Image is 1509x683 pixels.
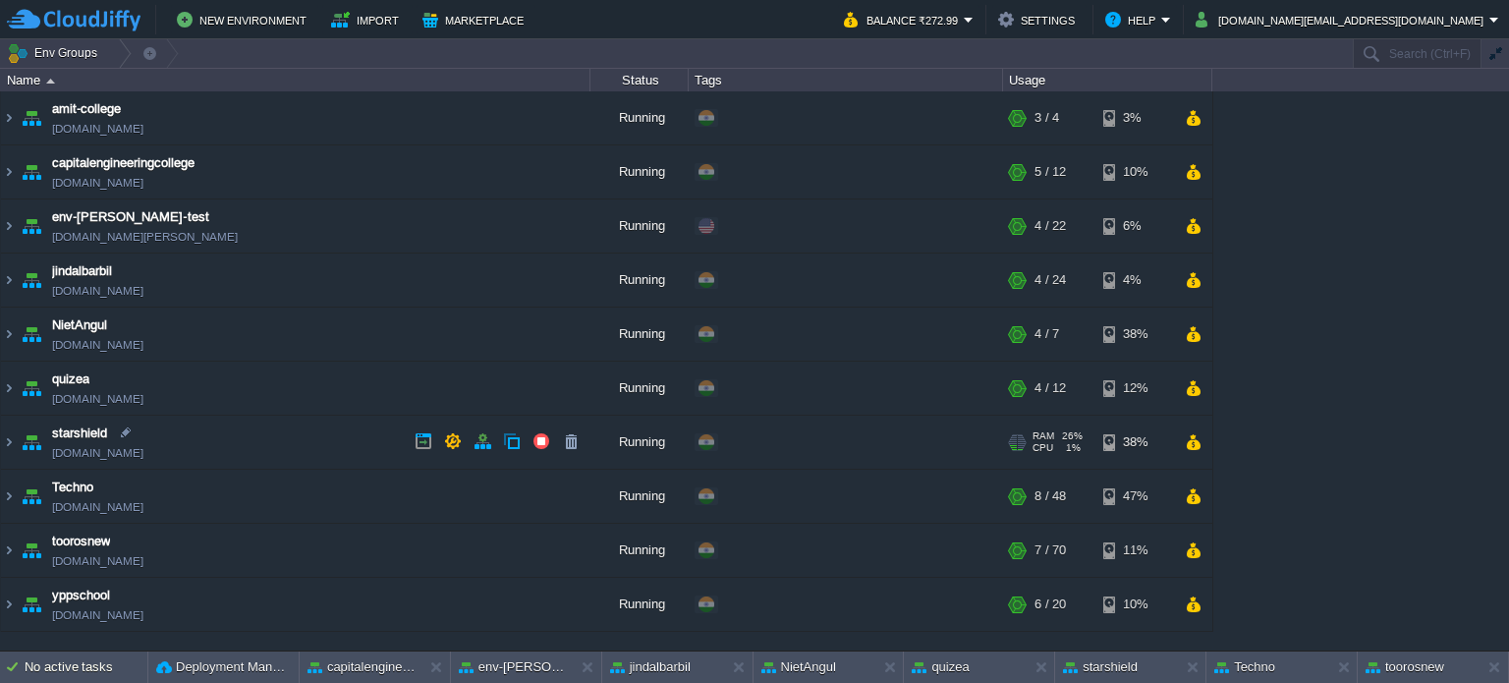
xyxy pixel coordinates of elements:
[1366,657,1444,677] button: toorosnew
[1103,362,1167,415] div: 12%
[52,227,238,247] a: [DOMAIN_NAME][PERSON_NAME]
[590,578,689,631] div: Running
[52,551,143,571] a: [DOMAIN_NAME]
[1426,604,1489,663] iframe: chat widget
[1033,442,1053,454] span: CPU
[1034,199,1066,253] div: 4 / 22
[52,281,143,301] a: [DOMAIN_NAME]
[7,39,104,67] button: Env Groups
[52,389,143,409] a: [DOMAIN_NAME]
[1,91,17,144] img: AMDAwAAAACH5BAEAAAAALAAAAAABAAEAAAICRAEAOw==
[1062,430,1083,442] span: 26%
[1103,199,1167,253] div: 6%
[912,657,969,677] button: quizea
[1034,145,1066,199] div: 5 / 12
[18,578,45,631] img: AMDAwAAAACH5BAEAAAAALAAAAAABAAEAAAICRAEAOw==
[1034,578,1066,631] div: 6 / 20
[52,315,107,335] span: NietAngul
[1196,8,1489,31] button: [DOMAIN_NAME][EMAIL_ADDRESS][DOMAIN_NAME]
[52,207,209,227] a: env-[PERSON_NAME]-test
[18,470,45,523] img: AMDAwAAAACH5BAEAAAAALAAAAAABAAEAAAICRAEAOw==
[1034,254,1066,307] div: 4 / 24
[1063,657,1138,677] button: starshield
[1,308,17,361] img: AMDAwAAAACH5BAEAAAAALAAAAAABAAEAAAICRAEAOw==
[590,470,689,523] div: Running
[590,362,689,415] div: Running
[1034,308,1059,361] div: 4 / 7
[1,145,17,199] img: AMDAwAAAACH5BAEAAAAALAAAAAABAAEAAAICRAEAOw==
[1034,524,1066,577] div: 7 / 70
[459,657,567,677] button: env-[PERSON_NAME]-test
[590,308,689,361] div: Running
[1103,416,1167,469] div: 38%
[1,416,17,469] img: AMDAwAAAACH5BAEAAAAALAAAAAABAAEAAAICRAEAOw==
[1034,470,1066,523] div: 8 / 48
[7,8,140,32] img: CloudJiffy
[52,424,107,443] a: starshield
[1103,470,1167,523] div: 47%
[18,254,45,307] img: AMDAwAAAACH5BAEAAAAALAAAAAABAAEAAAICRAEAOw==
[52,370,89,389] a: quizea
[177,8,312,31] button: New Environment
[52,261,112,281] a: jindalbarbil
[25,652,147,683] div: No active tasks
[590,416,689,469] div: Running
[844,8,964,31] button: Balance ₹272.99
[1061,442,1081,454] span: 1%
[52,153,195,173] a: capitalengineeringcollege
[761,657,836,677] button: NietAngul
[610,657,691,677] button: jindalbarbil
[52,443,143,463] a: [DOMAIN_NAME]
[331,8,405,31] button: Import
[52,532,110,551] a: toorosnew
[1,254,17,307] img: AMDAwAAAACH5BAEAAAAALAAAAAABAAEAAAICRAEAOw==
[52,119,143,139] a: [DOMAIN_NAME]
[46,79,55,84] img: AMDAwAAAACH5BAEAAAAALAAAAAABAAEAAAICRAEAOw==
[1103,91,1167,144] div: 3%
[18,145,45,199] img: AMDAwAAAACH5BAEAAAAALAAAAAABAAEAAAICRAEAOw==
[1,470,17,523] img: AMDAwAAAACH5BAEAAAAALAAAAAABAAEAAAICRAEAOw==
[998,8,1081,31] button: Settings
[1103,524,1167,577] div: 11%
[52,605,143,625] a: [DOMAIN_NAME]
[52,497,143,517] a: [DOMAIN_NAME]
[690,69,1002,91] div: Tags
[1,362,17,415] img: AMDAwAAAACH5BAEAAAAALAAAAAABAAEAAAICRAEAOw==
[18,199,45,253] img: AMDAwAAAACH5BAEAAAAALAAAAAABAAEAAAICRAEAOw==
[2,69,589,91] div: Name
[1103,254,1167,307] div: 4%
[52,99,121,119] a: amit-college
[1,199,17,253] img: AMDAwAAAACH5BAEAAAAALAAAAAABAAEAAAICRAEAOw==
[1033,430,1054,442] span: RAM
[590,199,689,253] div: Running
[1103,578,1167,631] div: 10%
[52,173,143,193] a: [DOMAIN_NAME]
[1103,145,1167,199] div: 10%
[18,91,45,144] img: AMDAwAAAACH5BAEAAAAALAAAAAABAAEAAAICRAEAOw==
[1034,91,1059,144] div: 3 / 4
[18,362,45,415] img: AMDAwAAAACH5BAEAAAAALAAAAAABAAEAAAICRAEAOw==
[590,91,689,144] div: Running
[52,478,93,497] a: Techno
[591,69,688,91] div: Status
[1,578,17,631] img: AMDAwAAAACH5BAEAAAAALAAAAAABAAEAAAICRAEAOw==
[1004,69,1211,91] div: Usage
[590,254,689,307] div: Running
[1103,308,1167,361] div: 38%
[52,586,110,605] a: yppschool
[1105,8,1161,31] button: Help
[1034,362,1066,415] div: 4 / 12
[18,308,45,361] img: AMDAwAAAACH5BAEAAAAALAAAAAABAAEAAAICRAEAOw==
[307,657,416,677] button: capitalengineeringcollege
[18,416,45,469] img: AMDAwAAAACH5BAEAAAAALAAAAAABAAEAAAICRAEAOw==
[156,657,291,677] button: Deployment Manager
[590,524,689,577] div: Running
